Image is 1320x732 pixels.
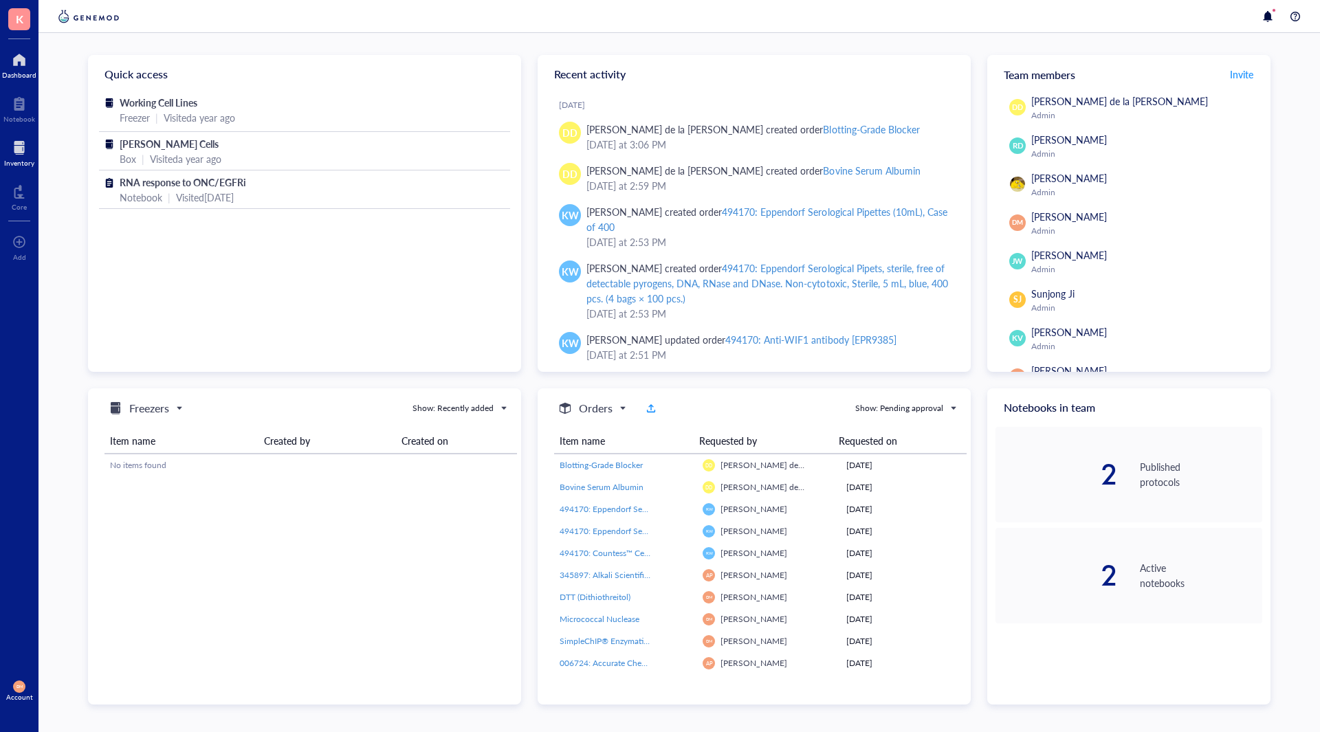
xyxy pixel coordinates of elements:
[560,547,742,559] span: 494170: Countess™ Cell Counting Chamber Slides
[846,481,961,493] div: [DATE]
[586,178,949,193] div: [DATE] at 2:59 PM
[1140,459,1262,489] div: Published protocols
[538,55,971,93] div: Recent activity
[995,562,1118,589] div: 2
[987,388,1270,427] div: Notebooks in team
[560,569,1005,581] span: 345897: Alkali Scientific™ 2" Cardboard Freezer Boxes with Drain Holes - Water and Ice Resistant ...
[1010,177,1025,192] img: da48f3c6-a43e-4a2d-aade-5eac0d93827f.jpeg
[120,190,162,205] div: Notebook
[705,572,712,578] span: AP
[720,569,787,581] span: [PERSON_NAME]
[4,159,34,167] div: Inventory
[720,547,787,559] span: [PERSON_NAME]
[1031,110,1257,121] div: Admin
[1031,264,1257,275] div: Admin
[720,481,875,493] span: [PERSON_NAME] de la [PERSON_NAME]
[142,151,144,166] div: |
[705,485,713,490] span: DD
[560,459,692,472] a: Blotting-Grade Blocker
[720,525,787,537] span: [PERSON_NAME]
[846,503,961,515] div: [DATE]
[705,639,712,643] span: DM
[1012,333,1022,344] span: KV
[1031,187,1257,198] div: Admin
[586,306,949,321] div: [DATE] at 2:53 PM
[833,428,956,454] th: Requested on
[549,255,960,326] a: KW[PERSON_NAME] created order494170: Eppendorf Serological Pipets, sterile, free of detectable py...
[846,459,961,472] div: [DATE]
[1031,248,1107,262] span: [PERSON_NAME]
[562,335,579,351] span: KW
[129,400,169,417] h5: Freezers
[1031,133,1107,146] span: [PERSON_NAME]
[2,49,36,79] a: Dashboard
[549,157,960,199] a: DD[PERSON_NAME] de la [PERSON_NAME] created orderBovine Serum Albumin[DATE] at 2:59 PM
[120,175,246,189] span: RNA response to ONC/EGFRi
[720,459,875,471] span: [PERSON_NAME] de la [PERSON_NAME]
[150,151,221,166] div: Visited a year ago
[1031,94,1208,108] span: [PERSON_NAME] de la [PERSON_NAME]
[705,617,712,621] span: DM
[560,503,778,515] span: 494170: Eppendorf Serological Pipettes (10mL), Case of 400
[6,693,33,701] div: Account
[120,151,136,166] div: Box
[560,525,1146,537] span: 494170: Eppendorf Serological Pipets, sterile, free of detectable pyrogens, DNA, RNase and DNase....
[562,208,579,223] span: KW
[110,459,511,472] div: No items found
[560,481,692,493] a: Bovine Serum Albumin
[586,234,949,249] div: [DATE] at 2:53 PM
[705,551,712,555] span: KW
[720,503,787,515] span: [PERSON_NAME]
[586,204,949,234] div: [PERSON_NAME] created order
[560,613,639,625] span: Micrococcal Nuclease
[560,591,630,603] span: DTT (Dithiothreitol)
[586,260,949,306] div: [PERSON_NAME] created order
[560,613,692,625] a: Micrococcal Nuclease
[560,657,692,669] a: 006724: Accurate Chemical AquaClean, Microbiocidal Additive, 250mL
[1031,225,1257,236] div: Admin
[846,657,961,669] div: [DATE]
[549,116,960,157] a: DD[PERSON_NAME] de la [PERSON_NAME] created orderBlotting-Grade Blocker[DATE] at 3:06 PM
[412,402,494,414] div: Show: Recently added
[1013,293,1022,306] span: SJ
[1012,256,1023,267] span: JW
[705,595,712,599] span: DM
[13,253,26,261] div: Add
[586,332,896,347] div: [PERSON_NAME] updated order
[823,122,919,136] div: Blotting-Grade Blocker
[12,181,27,211] a: Core
[1229,63,1254,85] button: Invite
[554,428,694,454] th: Item name
[586,122,920,137] div: [PERSON_NAME] de la [PERSON_NAME] created order
[4,137,34,167] a: Inventory
[120,137,219,151] span: [PERSON_NAME] Cells
[560,503,692,515] a: 494170: Eppendorf Serological Pipettes (10mL), Case of 400
[164,110,235,125] div: Visited a year ago
[725,333,896,346] div: 494170: Anti-WIF1 antibody [EPR9385]
[120,96,197,109] span: Working Cell Lines
[560,635,734,647] span: SimpleChIP® Enzymatic Cell Lysis Buffers A & B
[1031,287,1075,300] span: Sunjong Ji
[104,428,258,454] th: Item name
[562,166,577,181] span: DD
[1012,218,1023,228] span: DM
[1012,140,1023,152] span: RD
[560,569,692,581] a: 345897: Alkali Scientific™ 2" Cardboard Freezer Boxes with Drain Holes - Water and Ice Resistant ...
[1031,364,1107,377] span: [PERSON_NAME]
[694,428,833,454] th: Requested by
[560,635,692,647] a: SimpleChIP® Enzymatic Cell Lysis Buffers A & B
[16,10,23,27] span: K
[560,481,643,493] span: Bovine Serum Albumin
[3,93,35,123] a: Notebook
[258,428,396,454] th: Created by
[560,591,692,603] a: DTT (Dithiothreitol)
[586,261,948,305] div: 494170: Eppendorf Serological Pipets, sterile, free of detectable pyrogens, DNA, RNase and DNase....
[560,657,819,669] span: 006724: Accurate Chemical AquaClean, Microbiocidal Additive, 250mL
[155,110,158,125] div: |
[855,402,943,414] div: Show: Pending approval
[120,110,150,125] div: Freezer
[1031,171,1107,185] span: [PERSON_NAME]
[1013,370,1023,383] span: AP
[995,461,1118,488] div: 2
[705,529,712,533] span: KW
